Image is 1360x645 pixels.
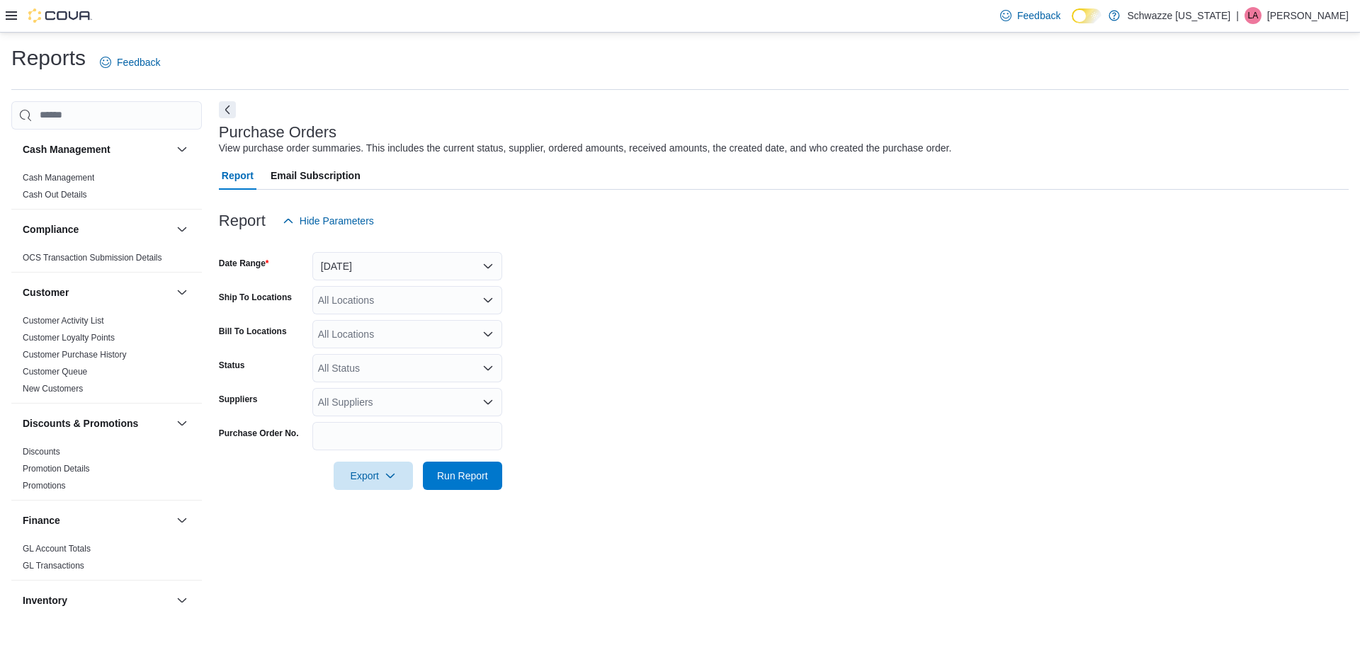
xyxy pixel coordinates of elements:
[219,124,336,141] h3: Purchase Orders
[23,173,94,183] a: Cash Management
[23,416,138,430] h3: Discounts & Promotions
[23,384,83,394] a: New Customers
[23,333,115,343] a: Customer Loyalty Points
[23,142,171,156] button: Cash Management
[23,446,60,457] span: Discounts
[23,142,110,156] h3: Cash Management
[23,593,67,607] h3: Inventory
[23,447,60,457] a: Discounts
[219,428,299,439] label: Purchase Order No.
[23,367,87,377] a: Customer Queue
[23,349,127,360] span: Customer Purchase History
[23,513,60,527] h3: Finance
[994,1,1066,30] a: Feedback
[174,512,191,529] button: Finance
[23,332,115,343] span: Customer Loyalty Points
[28,8,92,23] img: Cova
[219,326,287,337] label: Bill To Locations
[23,416,171,430] button: Discounts & Promotions
[11,540,202,580] div: Finance
[423,462,502,490] button: Run Report
[23,172,94,183] span: Cash Management
[1245,7,1262,24] div: Libby Aragon
[23,464,90,474] a: Promotion Details
[219,360,245,371] label: Status
[174,415,191,432] button: Discounts & Promotions
[1072,23,1072,24] span: Dark Mode
[23,463,90,474] span: Promotion Details
[11,443,202,500] div: Discounts & Promotions
[1072,8,1101,23] input: Dark Mode
[482,363,494,374] button: Open list of options
[334,462,413,490] button: Export
[23,561,84,571] a: GL Transactions
[23,222,171,236] button: Compliance
[11,312,202,403] div: Customer
[222,161,254,190] span: Report
[1127,7,1230,24] p: Schwazze [US_STATE]
[482,295,494,306] button: Open list of options
[23,189,87,200] span: Cash Out Details
[23,543,91,554] span: GL Account Totals
[23,480,66,491] span: Promotions
[219,212,266,229] h3: Report
[300,214,374,228] span: Hide Parameters
[23,513,171,527] button: Finance
[219,292,292,303] label: Ship To Locations
[437,469,488,483] span: Run Report
[23,481,66,491] a: Promotions
[219,141,952,156] div: View purchase order summaries. This includes the current status, supplier, ordered amounts, recei...
[23,285,69,299] h3: Customer
[23,252,162,263] span: OCS Transaction Submission Details
[312,252,502,280] button: [DATE]
[277,207,380,235] button: Hide Parameters
[1236,7,1239,24] p: |
[23,383,83,394] span: New Customers
[219,258,269,269] label: Date Range
[219,101,236,118] button: Next
[174,221,191,238] button: Compliance
[482,329,494,340] button: Open list of options
[271,161,361,190] span: Email Subscription
[23,315,104,326] span: Customer Activity List
[1248,7,1259,24] span: LA
[1267,7,1349,24] p: [PERSON_NAME]
[23,285,171,299] button: Customer
[11,169,202,209] div: Cash Management
[23,253,162,263] a: OCS Transaction Submission Details
[117,55,160,69] span: Feedback
[23,190,87,200] a: Cash Out Details
[94,48,166,76] a: Feedback
[174,141,191,158] button: Cash Management
[23,350,127,360] a: Customer Purchase History
[1017,8,1060,23] span: Feedback
[23,222,79,236] h3: Compliance
[342,462,404,490] span: Export
[174,284,191,301] button: Customer
[23,316,104,326] a: Customer Activity List
[23,544,91,554] a: GL Account Totals
[23,366,87,377] span: Customer Queue
[23,560,84,571] span: GL Transactions
[23,593,171,607] button: Inventory
[482,396,494,408] button: Open list of options
[219,394,258,405] label: Suppliers
[11,249,202,272] div: Compliance
[174,592,191,609] button: Inventory
[11,44,86,72] h1: Reports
